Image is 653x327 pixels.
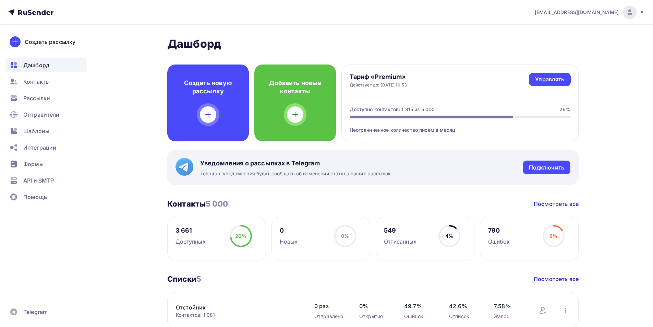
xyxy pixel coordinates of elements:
[23,127,49,135] span: Шаблоны
[384,237,416,246] div: Отписанных
[384,226,416,235] div: 549
[23,110,60,119] span: Отправители
[176,303,292,312] a: Отстойник
[314,313,346,320] div: Отправлено
[176,237,206,246] div: Доступных
[341,233,349,239] span: 0%
[534,200,579,208] a: Посмотреть все
[23,160,44,168] span: Формы
[5,124,87,138] a: Шаблоны
[549,233,557,239] span: 6%
[535,9,619,16] span: [EMAIL_ADDRESS][DOMAIN_NAME]
[200,159,392,167] span: Уведомления о рассылках в Telegram
[559,106,570,113] div: 26%
[235,233,246,239] span: 26%
[534,275,579,283] a: Посмотреть все
[314,302,346,310] span: 0 раз
[167,274,201,284] h3: Списки
[23,61,49,69] span: Дашборд
[167,199,228,209] h3: Контакты
[200,170,392,177] span: Telegram уведомления будут сообщать об изменении статуса ваших рассылок.
[535,5,645,19] a: [EMAIL_ADDRESS][DOMAIN_NAME]
[265,79,325,95] h4: Добавить новые контакты
[445,233,453,239] span: 4%
[404,302,435,310] span: 49.7%
[529,164,564,172] div: Подключить
[280,237,298,246] div: Новых
[176,312,301,318] div: Контактов: 1 081
[5,58,87,72] a: Дашборд
[5,108,87,121] a: Отправители
[359,302,390,310] span: 0%
[5,157,87,171] a: Формы
[488,226,510,235] div: 790
[23,308,48,316] span: Telegram
[350,118,571,133] div: Неограниченное количество писем в месяц
[25,38,75,46] div: Создать рассылку
[280,226,298,235] div: 0
[176,226,206,235] div: 3 661
[494,302,525,310] span: 7.58%
[206,199,228,208] span: 5 000
[23,193,47,201] span: Помощь
[350,106,435,113] div: Доступно контактов: 1 315 из 5 000
[535,75,564,83] div: Управлять
[178,79,238,95] h4: Создать новую рассылку
[23,78,50,86] span: Контакты
[359,313,390,320] div: Открытия
[23,94,50,102] span: Рассылки
[167,37,579,51] h2: Дашборд
[494,313,525,320] div: Жалоб
[5,75,87,89] a: Контакты
[449,313,480,320] div: Отписок
[488,237,510,246] div: Ошибок
[23,143,56,152] span: Интеграции
[404,313,435,320] div: Ошибок
[5,91,87,105] a: Рассылки
[196,275,201,283] span: 5
[350,73,407,81] h4: Тариф «Premium»
[350,82,407,88] div: Действует до: [DATE] 10:53
[23,176,54,185] span: API и SMTP
[449,302,480,310] span: 42.6%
